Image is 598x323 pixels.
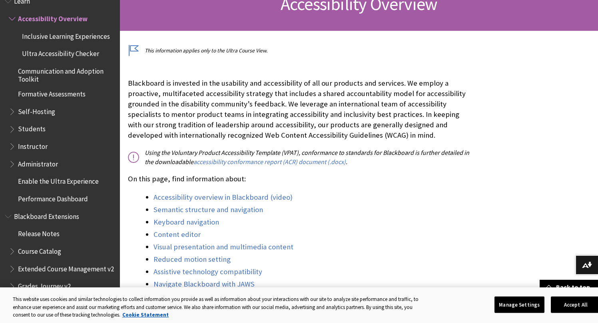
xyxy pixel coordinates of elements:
[18,245,61,255] span: Course Catalog
[153,279,255,289] a: Navigate Blackboard with JAWS
[128,174,472,184] p: On this page, find information about:
[193,158,346,166] a: accessibility conformance report (ACR) document (.docx)
[153,242,293,252] a: Visual presentation and multimedia content
[153,193,293,202] a: Accessibility overview in Blackboard (video)
[18,105,55,116] span: Self-Hosting
[18,64,114,83] span: Communication and Adoption Toolkit
[128,47,472,54] p: This information applies only to the Ultra Course View.
[540,280,598,295] a: Back to top
[18,192,88,203] span: Performance Dashboard
[22,47,99,58] span: Ultra Accessibility Checker
[18,12,88,23] span: Accessibility Overview
[153,205,263,215] a: Semantic structure and navigation
[153,230,201,239] a: Content editor
[153,255,231,264] a: Reduced motion setting
[153,267,262,277] a: Assistive technology compatibility
[13,295,419,319] div: This website uses cookies and similar technologies to collect information you provide as well as ...
[18,140,48,150] span: Instructor
[153,217,219,227] a: Keyboard navigation
[122,311,169,318] a: More information about your privacy, opens in a new tab
[18,227,60,238] span: Release Notes
[128,148,472,166] p: Using the Voluntary Product Accessibility Template (VPAT), conformance to standards for Blackboar...
[22,30,110,40] span: Inclusive Learning Experiences
[494,296,544,313] button: Manage Settings
[18,87,86,98] span: Formative Assessments
[18,122,46,133] span: Students
[18,175,99,186] span: Enable the Ultra Experience
[18,157,58,168] span: Administrator
[14,210,79,221] span: Blackboard Extensions
[18,280,71,291] span: Grades Journey v2
[128,78,472,141] p: Blackboard is invested in the usability and accessibility of all our products and services. We em...
[18,262,114,273] span: Extended Course Management v2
